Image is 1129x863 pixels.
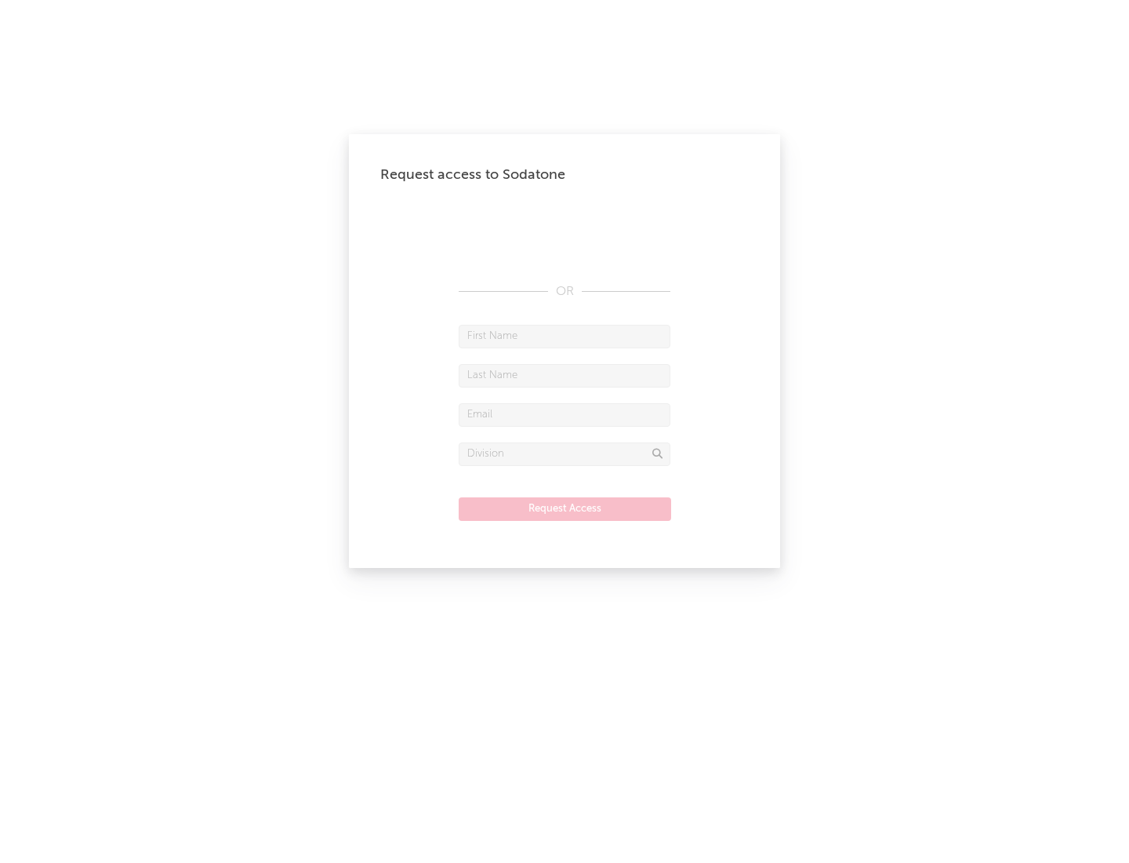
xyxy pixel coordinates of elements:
div: OR [459,282,670,301]
div: Request access to Sodatone [380,166,749,184]
button: Request Access [459,497,671,521]
input: Last Name [459,364,670,388]
input: Email [459,403,670,427]
input: Division [459,442,670,466]
input: First Name [459,325,670,348]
